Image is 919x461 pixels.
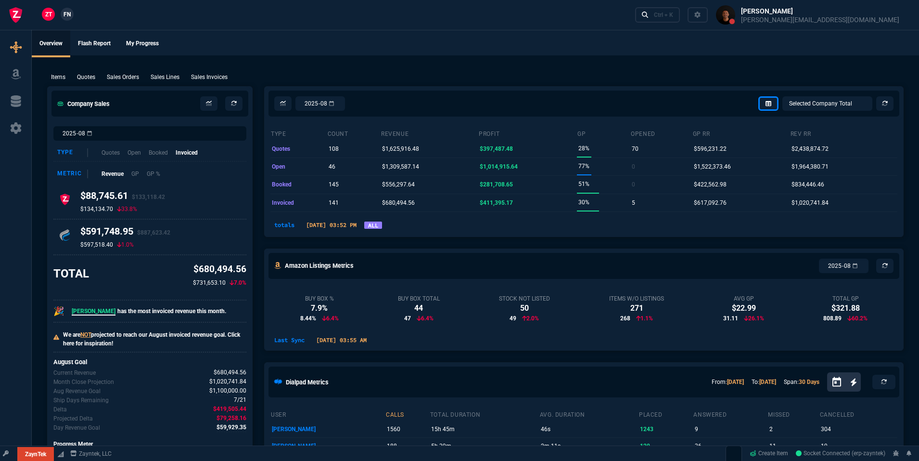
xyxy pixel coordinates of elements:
[723,295,764,303] div: Avg GP
[213,405,246,414] span: The difference between the current month's Revenue and the goal.
[578,159,589,173] p: 77%
[831,375,850,389] button: Open calendar
[791,178,824,191] p: $834,446.46
[80,190,165,205] h4: $88,745.61
[53,414,93,423] p: The difference between the current month's Revenue goal and projected month-end.
[80,241,113,249] p: $597,518.40
[322,314,339,323] p: 6.4%
[694,160,731,173] p: $1,522,373.46
[759,379,776,385] a: [DATE]
[578,177,589,191] p: 51%
[723,314,738,323] span: 31.11
[300,314,316,323] span: 8.44%
[640,439,691,453] p: 120
[149,148,168,157] p: Booked
[132,194,165,200] span: $133,118.42
[769,422,818,436] p: 2
[53,369,96,377] p: Revenue for Aug.
[632,196,635,210] p: 5
[102,148,120,157] p: Quotes
[270,194,327,211] td: invoiced
[430,407,539,421] th: total duration
[51,73,65,81] p: Items
[799,379,819,385] a: 30 Days
[53,378,114,386] p: Uses current month's data to project the month's close.
[72,308,115,316] span: [PERSON_NAME]
[270,176,327,194] td: booked
[821,422,896,436] p: 304
[796,449,885,458] a: 4M3s_TlVGAkajAjmAABd
[480,196,513,210] p: $411,395.17
[727,379,744,385] a: [DATE]
[478,126,577,140] th: Profit
[57,170,88,178] div: Metric
[201,386,247,395] p: spec.value
[693,407,767,421] th: answered
[654,11,673,19] div: Ctrl + K
[151,73,179,81] p: Sales Lines
[272,439,384,453] p: [PERSON_NAME]
[578,196,589,209] p: 30%
[208,414,247,423] p: spec.value
[499,295,550,303] div: Stock Not Listed
[63,330,246,348] p: We are projected to reach our August invoiced revenue goal. Click here for inspiration!
[821,439,896,453] p: 19
[214,368,246,377] span: Revenue for Aug.
[209,377,246,386] span: Uses current month's data to project the month's close.
[300,295,339,303] div: Buy Box %
[609,303,664,314] div: 271
[694,178,727,191] p: $422,562.98
[285,261,354,270] h5: Amazon Listings Metrics
[480,142,513,156] p: $397,487.48
[791,160,829,173] p: $1,964,380.71
[270,336,308,344] p: Last Sync
[72,307,226,316] p: has the most invoiced revenue this month.
[176,148,198,157] p: Invoiced
[53,304,64,318] p: 🎉
[32,30,70,57] a: Overview
[364,222,382,229] a: ALL
[102,170,124,178] p: Revenue
[522,314,539,323] p: 2.0%
[712,378,744,386] p: From:
[636,314,653,323] p: 1.1%
[53,405,67,414] p: The difference between the current month's Revenue and the goal.
[398,295,440,303] div: Buy Box Total
[632,160,635,173] p: 0
[632,142,638,156] p: 70
[796,450,885,457] span: Socket Connected (erp-zayntek)
[823,314,842,323] span: 808.89
[382,196,415,210] p: $680,494.56
[270,158,327,175] td: open
[695,439,766,453] p: 36
[632,178,635,191] p: 0
[694,142,727,156] p: $596,231.22
[398,303,440,314] div: 44
[225,395,247,405] p: spec.value
[128,148,141,157] p: Open
[53,440,246,448] p: Progress Meter
[217,414,246,423] span: The difference between the current month's Revenue goal and projected month-end.
[80,225,170,241] h4: $591,748.95
[217,423,246,432] span: Delta divided by the remaining ship days.
[723,303,764,314] div: $22.99
[769,439,818,453] p: 11
[578,142,589,155] p: 28%
[45,10,52,19] span: ZT
[499,303,550,314] div: 50
[67,449,115,458] a: msbcCompanyName
[118,30,166,57] a: My Progress
[131,170,139,178] p: GP
[382,178,415,191] p: $556,297.64
[137,229,170,236] span: $887,623.42
[431,422,538,436] p: 15h 45m
[329,160,335,173] p: 46
[692,126,790,140] th: GP RR
[387,422,428,436] p: 1560
[230,278,246,287] p: 7.0%
[270,407,385,421] th: user
[744,314,764,323] p: 26.1%
[382,142,419,156] p: $1,625,916.48
[57,99,110,108] h5: Company Sales
[480,178,513,191] p: $281,708.65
